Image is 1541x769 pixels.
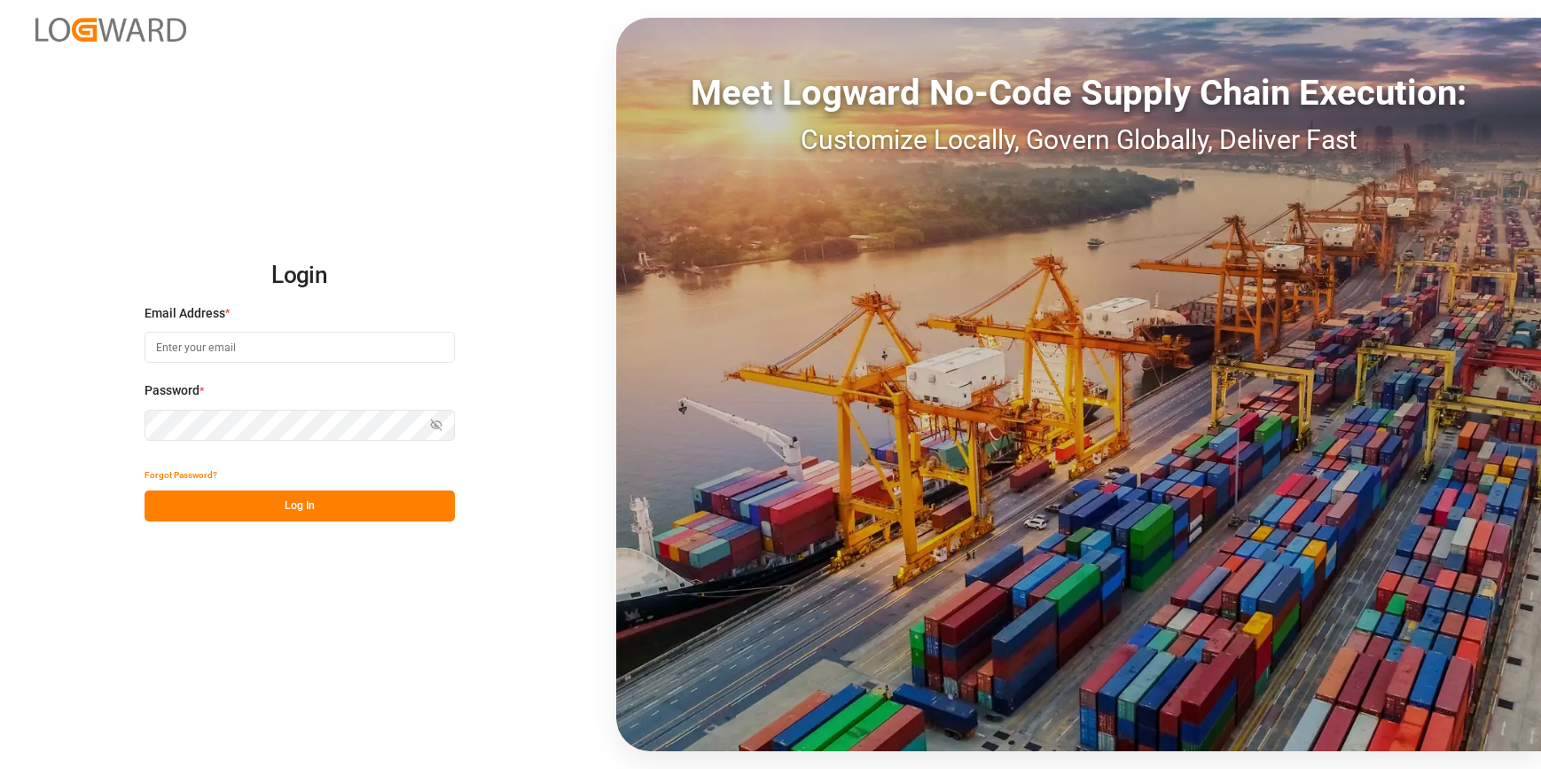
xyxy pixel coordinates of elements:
[145,304,225,323] span: Email Address
[616,67,1541,120] div: Meet Logward No-Code Supply Chain Execution:
[145,247,455,304] h2: Login
[145,332,455,363] input: Enter your email
[145,459,217,490] button: Forgot Password?
[35,18,186,42] img: Logward_new_orange.png
[616,120,1541,160] div: Customize Locally, Govern Globally, Deliver Fast
[145,490,455,522] button: Log In
[145,381,199,400] span: Password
